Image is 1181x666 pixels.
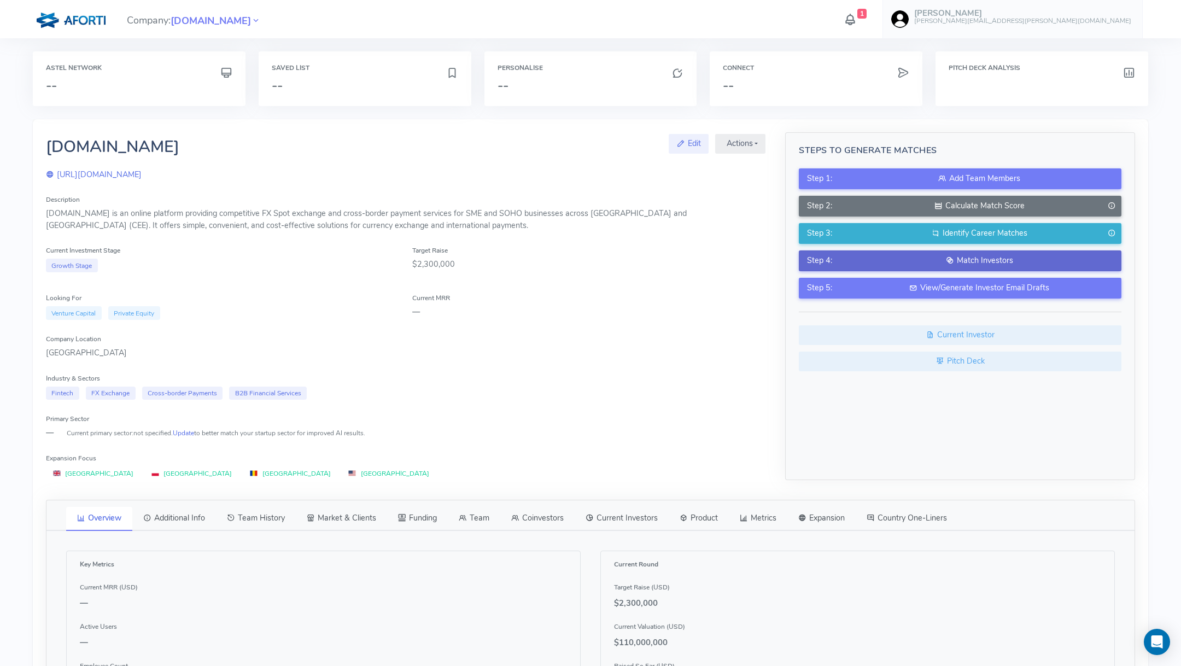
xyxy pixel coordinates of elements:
h2: [DOMAIN_NAME] [46,138,179,156]
label: Current Investment Stage [46,246,120,255]
span: Growth Stage [46,259,98,272]
span: B2B Financial Services [229,387,307,400]
h5: — [80,638,567,647]
span: -- [272,77,283,94]
i: Generate only when Match Score is completed [1108,227,1115,239]
h5: [PERSON_NAME] [914,9,1131,18]
a: Funding [387,507,448,530]
h6: Key Metrics [80,561,567,568]
button: Step 3:Identify Career Matches [799,223,1121,244]
div: $2,300,000 [412,259,765,271]
button: Step 2:Calculate Match Score [799,196,1121,217]
h6: Saved List [272,65,458,72]
span: Step 4: [807,255,832,267]
div: [GEOGRAPHIC_DATA] [46,347,765,359]
span: not specified [133,429,171,437]
h6: Personalise [498,65,684,72]
h6: Astel Network [46,65,232,72]
label: Target Raise [412,246,448,255]
h5: $2,300,000 [614,599,1101,608]
a: Overview [66,507,132,531]
span: — [46,427,54,439]
span: Step 2: [807,200,832,212]
div: Match Investors [845,255,1113,267]
span: Identify Career Matches [943,227,1027,238]
span: -- [46,77,57,94]
a: Expansion [787,507,856,530]
label: Active Users [80,622,117,632]
button: Step 1:Add Team Members [799,168,1121,189]
a: Market & Clients [296,507,387,530]
h3: -- [723,78,909,92]
label: Target Raise (USD) [614,582,670,592]
label: Expansion Focus [46,453,96,463]
span: Venture Capital [46,306,102,320]
a: Product [669,507,729,530]
div: — [412,306,765,318]
span: Fintech [46,387,79,400]
a: Edit [669,134,709,154]
button: Step 4:Match Investors [799,250,1121,271]
h6: Pitch Deck Analysis [949,65,1135,72]
span: [GEOGRAPHIC_DATA] [243,466,335,480]
div: [DOMAIN_NAME] is an online platform providing competitive FX Spot exchange and cross-border payme... [46,208,765,231]
span: Private Equity [108,306,160,320]
div: Open Intercom Messenger [1144,629,1170,655]
span: 1 [857,9,867,19]
h6: Current Round [614,561,1101,568]
h6: [PERSON_NAME][EMAIL_ADDRESS][PERSON_NAME][DOMAIN_NAME] [914,17,1131,25]
a: Current Investor [799,325,1121,345]
h3: -- [498,78,684,92]
a: Team History [216,507,296,530]
span: [GEOGRAPHIC_DATA] [144,466,236,480]
small: Current primary sector: . to better match your startup sector for improved AI results. [67,428,365,438]
a: Coinvestors [500,507,575,530]
i: Generate only when Team is added. [1108,200,1115,212]
label: Looking For [46,293,81,303]
span: [DOMAIN_NAME] [171,14,251,28]
label: Company Location [46,334,101,344]
a: Team [448,507,500,530]
label: Current Valuation (USD) [614,622,685,632]
span: Step 1: [807,173,832,185]
a: Additional Info [132,507,216,530]
span: [GEOGRAPHIC_DATA] [46,466,138,480]
span: Step 3: [807,227,832,239]
a: [URL][DOMAIN_NAME] [46,169,142,180]
label: Primary Sector [46,414,89,424]
span: Cross-border Payments [142,387,223,400]
h5: $110,000,000 [614,638,1101,647]
img: user-image [891,10,909,28]
button: Step 5:View/Generate Investor Email Drafts [799,278,1121,299]
div: Add Team Members [845,173,1113,185]
a: Metrics [729,507,787,530]
a: Update [173,429,194,437]
div: Calculate Match Score [845,200,1113,212]
label: Description [46,195,80,205]
h5: — [80,599,567,608]
a: [DOMAIN_NAME] [171,14,251,27]
span: FX Exchange [86,387,136,400]
span: Company: [127,10,261,29]
a: Country One-Liners [856,507,958,530]
h5: Steps to Generate Matches [799,146,1121,156]
a: Current Investors [575,507,669,530]
span: [GEOGRAPHIC_DATA] [342,466,434,480]
label: Industry & Sectors [46,373,100,383]
button: Actions [715,134,765,154]
div: View/Generate Investor Email Drafts [845,282,1113,294]
span: Step 5: [807,282,832,294]
label: Current MRR [412,293,450,303]
h6: Connect [723,65,909,72]
a: Pitch Deck [799,352,1121,371]
label: Current MRR (USD) [80,582,138,592]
